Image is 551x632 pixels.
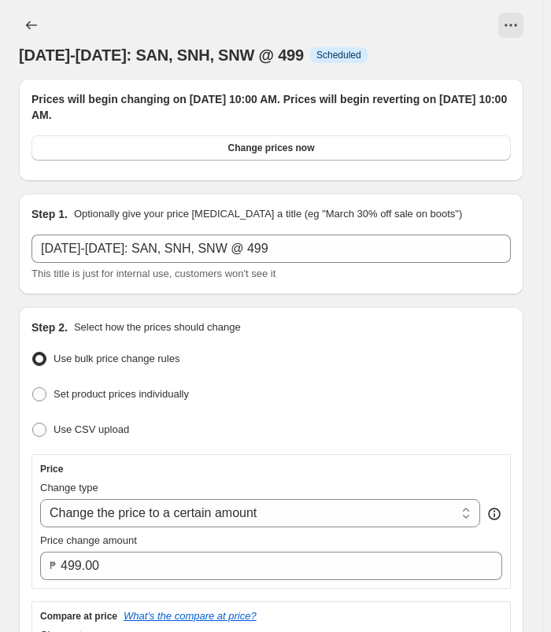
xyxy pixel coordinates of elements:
[124,610,257,622] button: What's the compare at price?
[31,268,275,279] span: This title is just for internal use, customers won't see it
[54,423,129,435] span: Use CSV upload
[61,552,479,580] input: 80.00
[31,135,511,161] button: Change prices now
[74,320,241,335] p: Select how the prices should change
[74,206,462,222] p: Optionally give your price [MEDICAL_DATA] a title (eg "March 30% off sale on boots")
[19,13,44,38] button: Price change jobs
[40,482,98,493] span: Change type
[50,560,56,571] span: ₱
[40,610,117,623] h3: Compare at price
[54,388,189,400] span: Set product prices individually
[227,142,314,154] span: Change prices now
[498,13,523,38] button: View actions for OCT 16-NOV 2: SAN, SNH, SNW @ 499
[31,320,68,335] h2: Step 2.
[316,49,361,61] span: Scheduled
[486,506,502,522] div: help
[31,206,68,222] h2: Step 1.
[31,235,511,263] input: 30% off holiday sale
[19,46,304,64] span: [DATE]-[DATE]: SAN, SNH, SNW @ 499
[54,353,179,364] span: Use bulk price change rules
[40,463,63,475] h3: Price
[31,91,511,123] h2: Prices will begin changing on [DATE] 10:00 AM. Prices will begin reverting on [DATE] 10:00 AM.
[40,534,137,546] span: Price change amount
